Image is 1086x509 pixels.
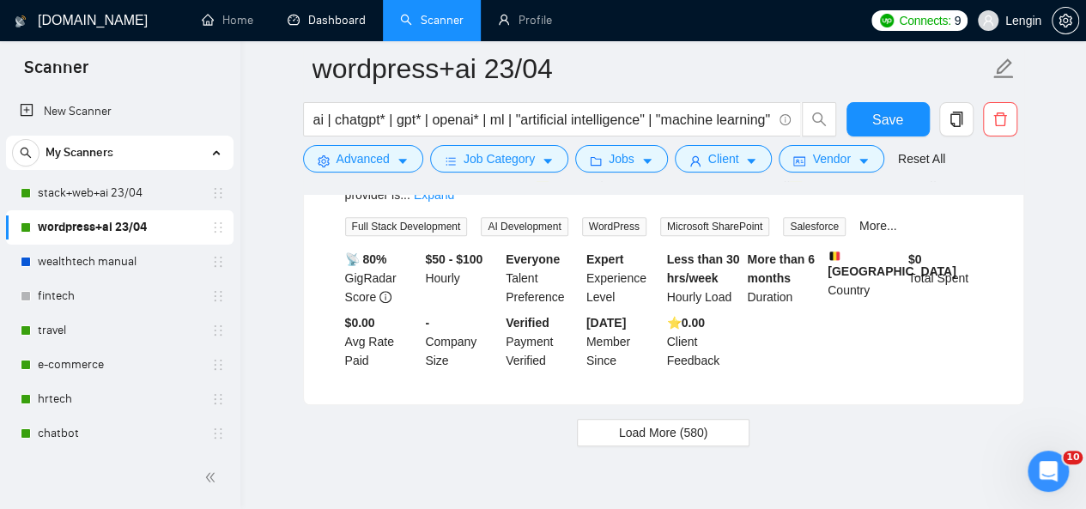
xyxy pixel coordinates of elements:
div: Experience Level [583,250,664,306]
li: New Scanner [6,94,234,129]
div: Talent Preference [502,250,583,306]
span: caret-down [397,155,409,167]
span: Scanner [10,55,102,91]
span: bars [445,155,457,167]
button: Load More (580) [577,419,750,446]
b: Verified [506,316,549,330]
span: holder [211,221,225,234]
a: fintech [38,279,201,313]
b: Less than 30 hrs/week [667,252,740,285]
a: stack+web+ai 23/04 [38,176,201,210]
span: Salesforce [783,217,846,236]
span: holder [211,186,225,200]
button: settingAdvancedcaret-down [303,145,423,173]
input: Search Freelance Jobs... [313,109,772,130]
button: userClientcaret-down [675,145,773,173]
a: New Scanner [20,94,220,129]
b: 📡 80% [345,252,387,266]
span: caret-down [542,155,554,167]
button: search [12,139,39,167]
b: ⭐️ 0.00 [667,316,705,330]
a: wordpress+ai 23/04 [38,210,201,245]
span: search [13,147,39,159]
a: More... [859,219,897,233]
a: userProfile [498,13,552,27]
b: Everyone [506,252,560,266]
span: user [982,15,994,27]
span: copy [940,112,973,127]
a: dashboardDashboard [288,13,366,27]
span: 9 [954,11,961,30]
span: 10 [1063,451,1083,464]
span: AI Development [481,217,567,236]
img: logo [15,8,27,35]
a: e-commerce [38,348,201,382]
span: info-circle [379,291,391,303]
span: caret-down [745,155,757,167]
span: idcard [793,155,805,167]
div: Duration [743,250,824,306]
span: My Scanners [46,136,113,170]
button: setting [1052,7,1079,34]
span: user [689,155,701,167]
span: holder [211,392,225,406]
span: search [803,112,835,127]
div: Client Feedback [664,313,744,370]
b: $0.00 [345,316,375,330]
span: Microsoft SharePoint [660,217,769,236]
div: Company Size [422,313,502,370]
span: Job Category [464,149,535,168]
span: folder [590,155,602,167]
button: Save [846,102,930,136]
span: setting [1053,14,1078,27]
b: $50 - $100 [425,252,482,266]
span: holder [211,289,225,303]
span: holder [211,255,225,269]
b: [DATE] [586,316,626,330]
button: search [802,102,836,136]
div: GigRadar Score [342,250,422,306]
span: caret-down [858,155,870,167]
span: Save [872,109,903,130]
span: info-circle [780,114,791,125]
span: Client [708,149,739,168]
span: Full Stack Development [345,217,468,236]
span: holder [211,427,225,440]
div: Hourly Load [664,250,744,306]
a: hrtech [38,382,201,416]
b: [GEOGRAPHIC_DATA] [828,250,956,278]
a: Reset All [898,149,945,168]
div: Country [824,250,905,306]
div: Payment Verified [502,313,583,370]
span: WordPress [582,217,646,236]
span: double-left [204,469,221,486]
b: - [425,316,429,330]
span: holder [211,358,225,372]
span: Load More (580) [619,423,708,442]
iframe: Intercom live chat [1028,451,1069,492]
span: holder [211,324,225,337]
a: homeHome [202,13,253,27]
img: upwork-logo.png [880,14,894,27]
div: Total Spent [905,250,986,306]
b: More than 6 months [747,252,815,285]
span: edit [992,58,1015,80]
div: Avg Rate Paid [342,313,422,370]
span: Connects: [899,11,950,30]
img: 🇧🇪 [828,250,840,262]
button: copy [939,102,974,136]
button: folderJobscaret-down [575,145,668,173]
span: setting [318,155,330,167]
a: travel [38,313,201,348]
div: Member Since [583,313,664,370]
button: idcardVendorcaret-down [779,145,883,173]
button: barsJob Categorycaret-down [430,145,568,173]
a: searchScanner [400,13,464,27]
a: chatbot [38,416,201,451]
b: Expert [586,252,624,266]
span: Jobs [609,149,634,168]
span: caret-down [641,155,653,167]
div: Hourly [422,250,502,306]
span: Advanced [337,149,390,168]
button: delete [983,102,1017,136]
